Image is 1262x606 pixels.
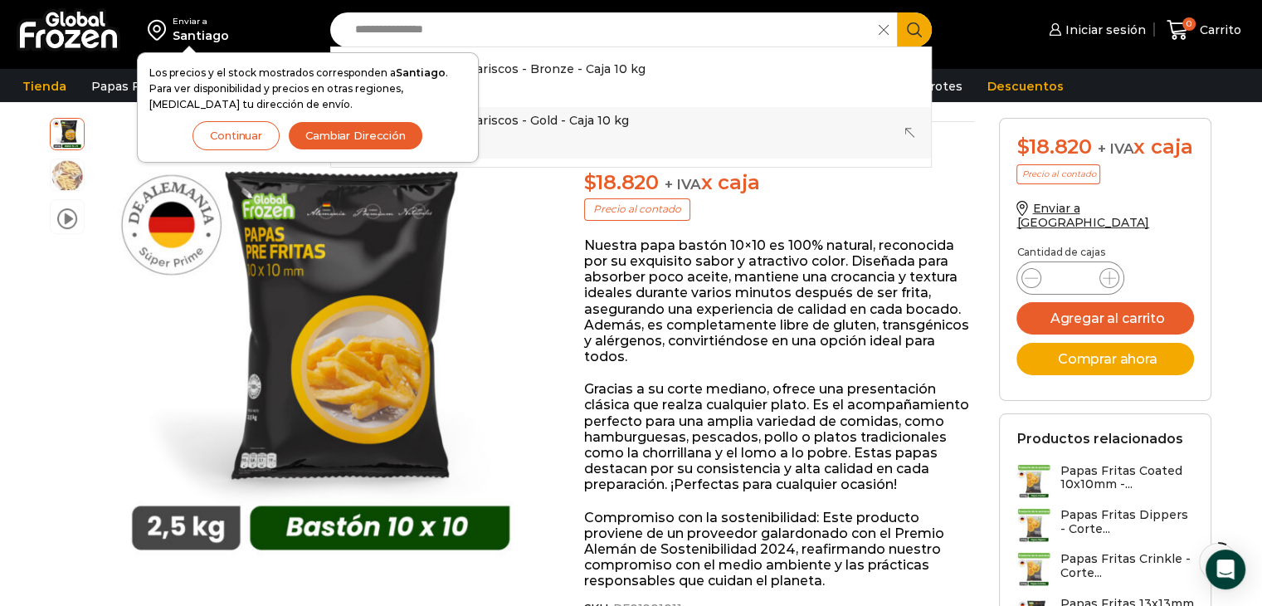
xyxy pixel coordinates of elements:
[584,381,975,492] p: Gracias a su corte mediano, ofrece una presentación clásica que realza cualquier plato. Es el aco...
[149,65,466,113] p: Los precios y el stock mostrados corresponden a . Para ver disponibilidad y precios en otras regi...
[173,16,229,27] div: Enviar a
[192,121,280,150] button: Continuar
[897,12,932,47] button: Search button
[1016,135,1194,159] div: x caja
[665,176,701,193] span: + IVA
[1016,164,1100,184] p: Precio al contado
[894,71,971,102] a: Abarrotes
[584,237,975,365] p: Nuestra papa bastón 10×10 es 100% natural, reconocida por su exquisito sabor y atractivo color. D...
[396,66,446,79] strong: Santiago
[1182,17,1196,31] span: 0
[1016,508,1194,544] a: Papas Fritas Dippers - Corte...
[1060,508,1194,536] h3: Papas Fritas Dippers - Corte...
[288,121,423,150] button: Cambiar Dirección
[1045,13,1146,46] a: Iniciar sesión
[1016,247,1194,258] p: Cantidad de cajas
[51,116,84,149] span: 10×10
[1016,343,1194,375] button: Comprar ahora
[14,71,75,102] a: Tienda
[83,71,175,102] a: Papas Fritas
[331,56,932,107] a: Surtido de Mariscos - Bronze - Caja 10 kg $2.780
[584,170,597,194] span: $
[1016,464,1194,500] a: Papas Fritas Coated 10x10mm -...
[1206,550,1245,589] div: Open Intercom Messenger
[1061,22,1146,38] span: Iniciar sesión
[399,60,646,78] p: Surtido de Mariscos - Bronze - Caja 10 kg
[93,118,548,574] div: 1 / 3
[584,510,975,589] p: Compromiso con la sostenibilidad: Este producto proviene de un proveedor galardonado con el Premi...
[1016,201,1149,230] a: Enviar a [GEOGRAPHIC_DATA]
[148,16,173,44] img: address-field-icon.svg
[584,170,659,194] bdi: 18.820
[1016,431,1182,447] h2: Productos relacionados
[584,198,690,220] p: Precio al contado
[1097,140,1133,157] span: + IVA
[1016,302,1194,335] button: Agregar al carrito
[93,118,548,574] img: 10x10
[1162,11,1245,50] a: 0 Carrito
[1055,266,1086,290] input: Product quantity
[173,27,229,44] div: Santiago
[1060,552,1194,580] h3: Papas Fritas Crinkle - Corte...
[399,111,629,130] p: Surtido de Mariscos - Gold - Caja 10 kg
[1016,134,1091,159] bdi: 18.820
[1060,464,1194,492] h3: Papas Fritas Coated 10x10mm -...
[1016,552,1194,588] a: Papas Fritas Crinkle - Corte...
[584,171,975,195] p: x caja
[979,71,1072,102] a: Descuentos
[1016,134,1029,159] span: $
[51,159,84,193] span: 10×10
[331,107,932,159] a: Surtido de Mariscos - Gold - Caja 10 kg $3.090
[1196,22,1241,38] span: Carrito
